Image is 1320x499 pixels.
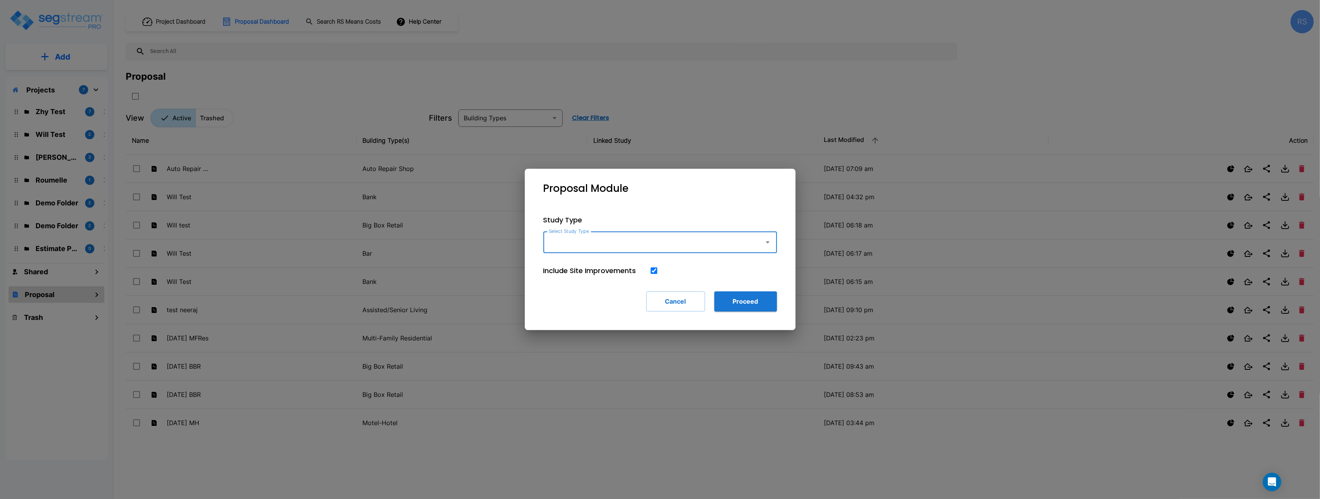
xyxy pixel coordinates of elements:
[714,291,777,311] button: Proceed
[543,265,636,276] p: Include Site Improvements
[549,228,589,234] label: Select Study Type
[1263,473,1281,491] div: Open Intercom Messenger
[646,291,705,311] button: Cancel
[543,181,629,196] p: Proposal Module
[543,215,777,225] p: Study Type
